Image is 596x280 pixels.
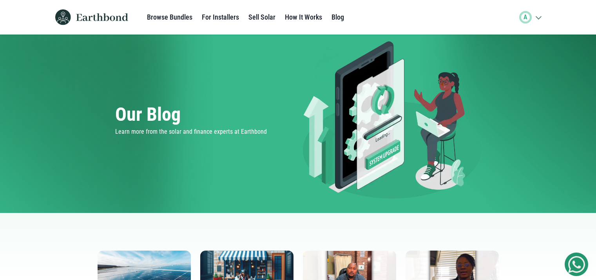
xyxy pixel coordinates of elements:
[202,9,239,25] a: For Installers
[285,9,322,25] a: How It Works
[115,105,295,124] h1: Our Blog
[52,9,74,25] img: Earthbond icon logo
[301,38,481,210] img: Green energy system upgrade image
[248,9,275,25] a: Sell Solar
[568,256,585,273] img: Get Started On Earthbond Via Whatsapp
[524,13,527,22] span: A
[147,9,192,25] a: Browse Bundles
[52,3,128,31] a: Earthbond icon logo Earthbond text logo
[76,13,128,21] img: Earthbond text logo
[332,9,344,25] a: Blog
[115,127,295,136] p: Learn more from the solar and finance experts at Earthbond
